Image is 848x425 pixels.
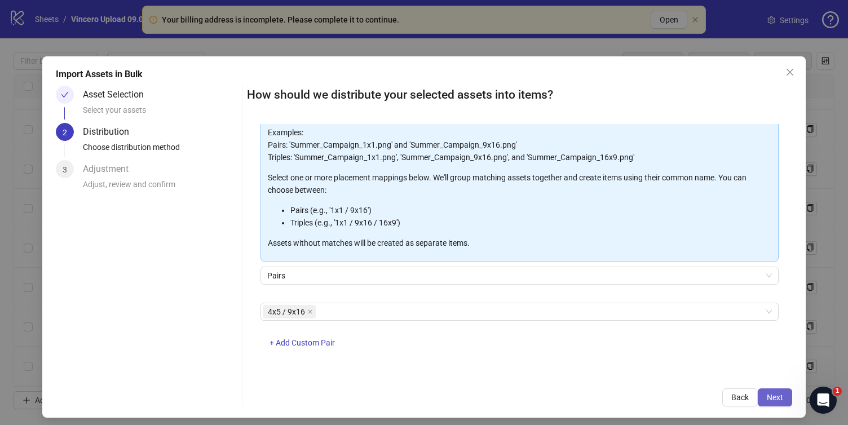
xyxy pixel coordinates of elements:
div: Import Assets in Bulk [56,68,792,81]
p: Select one or more placement mappings below. We'll group matching assets together and create item... [268,171,771,196]
button: Back [722,388,758,406]
button: Close [781,63,799,81]
span: close [785,68,794,77]
span: 2 [63,128,67,137]
iframe: Intercom live chat [810,387,837,414]
button: + Add Custom Pair [260,334,344,352]
span: 4x5 / 9x16 [263,305,316,318]
span: 4x5 / 9x16 [268,306,305,318]
span: close [307,309,313,315]
div: Distribution [83,123,138,141]
li: Triples (e.g., '1x1 / 9x16 / 16x9') [290,216,771,229]
div: Asset Selection [83,86,153,104]
h2: How should we distribute your selected assets into items? [247,86,792,104]
div: Select your assets [83,104,237,123]
span: check [61,91,69,99]
button: Next [758,388,792,406]
p: Examples: Pairs: 'Summer_Campaign_1x1.png' and 'Summer_Campaign_9x16.png' Triples: 'Summer_Campai... [268,126,771,163]
div: Choose distribution method [83,141,237,160]
span: Pairs [267,267,771,284]
span: Back [731,393,749,402]
li: Pairs (e.g., '1x1 / 9x16') [290,204,771,216]
div: Adjustment [83,160,138,178]
span: 3 [63,165,67,174]
p: Assets without matches will be created as separate items. [268,237,771,249]
div: Adjust, review and confirm [83,178,237,197]
span: Next [767,393,783,402]
span: 1 [833,387,842,396]
span: + Add Custom Pair [270,338,335,347]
